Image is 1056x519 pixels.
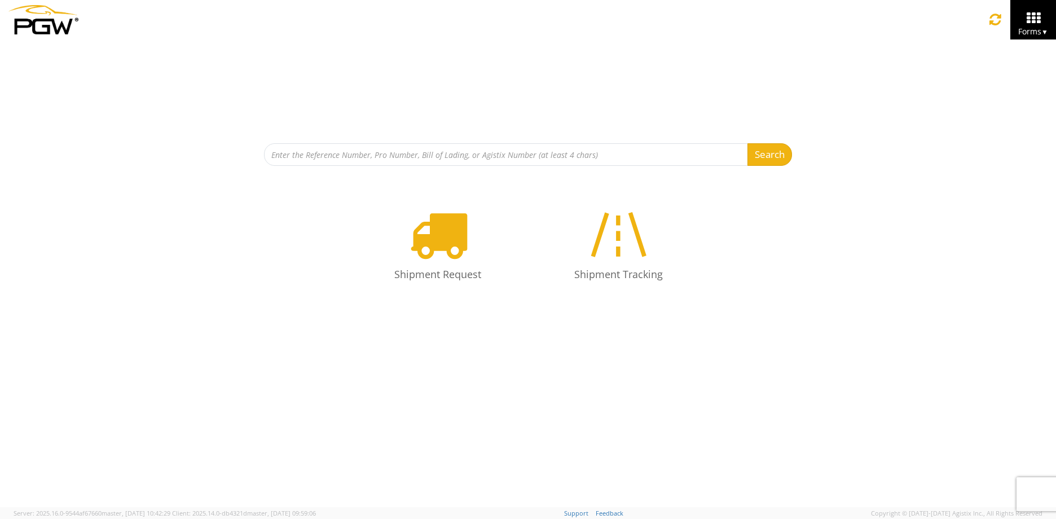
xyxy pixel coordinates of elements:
[596,509,623,517] a: Feedback
[1018,26,1048,37] span: Forms
[545,269,692,280] h4: Shipment Tracking
[8,5,78,34] img: pgw-form-logo-1aaa8060b1cc70fad034.png
[353,194,522,297] a: Shipment Request
[247,509,316,517] span: master, [DATE] 09:59:06
[747,143,792,166] button: Search
[102,509,170,517] span: master, [DATE] 10:42:29
[534,194,703,297] a: Shipment Tracking
[364,269,511,280] h4: Shipment Request
[14,509,170,517] span: Server: 2025.16.0-9544af67660
[172,509,316,517] span: Client: 2025.14.0-db4321d
[871,509,1042,518] span: Copyright © [DATE]-[DATE] Agistix Inc., All Rights Reserved
[1041,27,1048,37] span: ▼
[264,143,748,166] input: Enter the Reference Number, Pro Number, Bill of Lading, or Agistix Number (at least 4 chars)
[564,509,588,517] a: Support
